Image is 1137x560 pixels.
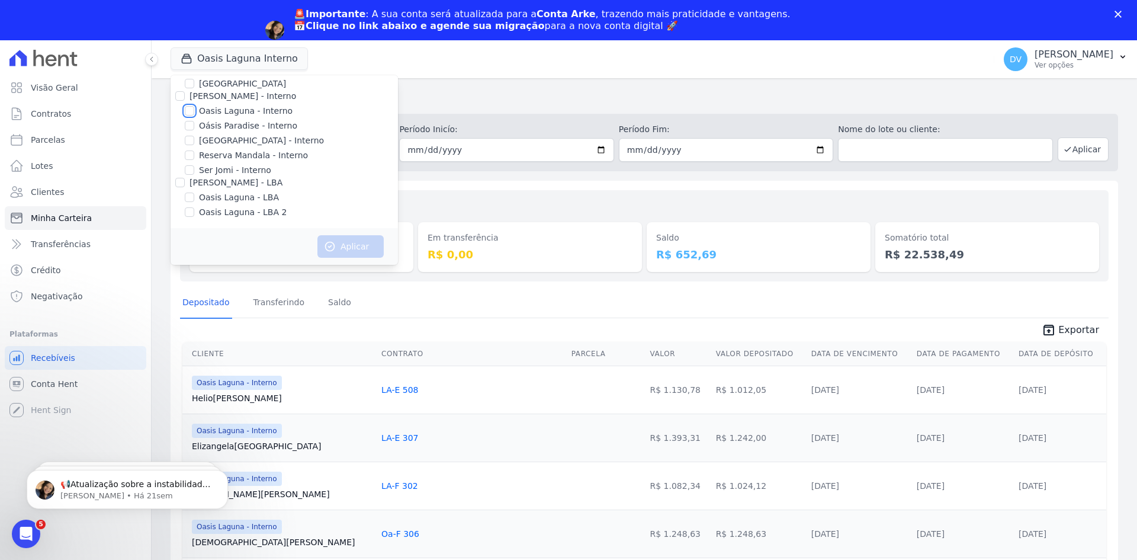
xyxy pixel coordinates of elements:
[711,342,807,366] th: Valor Depositado
[1014,342,1106,366] th: Data de Depósito
[381,481,418,491] a: LA-F 302
[811,529,839,539] a: [DATE]
[428,232,632,244] dt: Em transferência
[199,135,324,147] label: [GEOGRAPHIC_DATA] - Interno
[31,212,92,224] span: Minha Carteira
[1019,481,1046,491] a: [DATE]
[5,154,146,178] a: Lotes
[1019,433,1046,443] a: [DATE]
[1035,49,1113,60] p: [PERSON_NAME]
[31,352,75,364] span: Recebíveis
[199,120,297,132] label: Oásis Paradise - Interno
[917,529,945,539] a: [DATE]
[171,47,308,70] button: Oasis Laguna Interno
[306,20,545,31] b: Clique no link abaixo e agende sua migração
[912,342,1014,366] th: Data de Pagamento
[192,424,282,438] span: Oasis Laguna - Interno
[1035,60,1113,70] p: Ver opções
[294,8,365,20] b: 🚨Importante
[1032,323,1109,340] a: unarchive Exportar
[182,342,377,366] th: Cliente
[199,206,287,219] label: Oasis Laguna - LBA 2
[656,232,861,244] dt: Saldo
[645,414,711,462] td: R$ 1.393,31
[192,392,372,404] a: Helio[PERSON_NAME]
[994,43,1137,76] button: DV [PERSON_NAME] Ver opções
[192,440,372,452] a: Elizangela[GEOGRAPHIC_DATA]
[917,385,945,395] a: [DATE]
[645,342,711,366] th: Valor
[189,178,282,187] label: [PERSON_NAME] - LBA
[656,247,861,263] dd: R$ 652,69
[537,8,595,20] b: Conta Arke
[171,88,1118,109] h2: Minha Carteira
[36,520,46,529] span: 5
[838,123,1052,136] label: Nome do lote ou cliente:
[5,258,146,282] a: Crédito
[5,232,146,256] a: Transferências
[31,264,61,276] span: Crédito
[567,342,645,366] th: Parcela
[381,529,419,539] a: Oa-F 306
[711,366,807,414] td: R$ 1.012,05
[192,536,372,548] a: [DEMOGRAPHIC_DATA][PERSON_NAME]
[31,238,91,250] span: Transferências
[399,123,614,136] label: Período Inicío:
[31,82,78,94] span: Visão Geral
[1010,55,1022,63] span: DV
[711,462,807,510] td: R$ 1.024,12
[199,191,279,204] label: Oasis Laguna - LBA
[199,149,308,162] label: Reserva Mandala - Interno
[12,520,40,548] iframe: Intercom live chat
[294,39,391,52] a: Agendar migração
[317,235,384,258] button: Aplicar
[9,327,142,341] div: Plataformas
[5,102,146,126] a: Contratos
[180,288,232,319] a: Depositado
[31,108,71,120] span: Contratos
[294,8,791,32] div: : A sua conta será atualizada para a , trazendo mais praticidade e vantagens. 📅 para a nova conta...
[31,186,64,198] span: Clientes
[31,134,65,146] span: Parcelas
[189,91,296,101] label: [PERSON_NAME] - Interno
[1058,323,1099,337] span: Exportar
[5,128,146,152] a: Parcelas
[381,433,418,443] a: LA-E 307
[811,433,839,443] a: [DATE]
[192,488,372,500] a: [PERSON_NAME][PERSON_NAME]
[199,105,293,117] label: Oasis Laguna - Interno
[811,481,839,491] a: [DATE]
[192,376,282,390] span: Oasis Laguna - Interno
[9,445,246,528] iframe: Intercom notifications mensagem
[199,164,271,177] label: Ser Jomi - Interno
[265,21,284,40] img: Profile image for Adriane
[711,510,807,558] td: R$ 1.248,63
[377,342,567,366] th: Contrato
[811,385,839,395] a: [DATE]
[1019,529,1046,539] a: [DATE]
[1114,11,1126,18] div: Fechar
[5,372,146,396] a: Conta Hent
[5,76,146,100] a: Visão Geral
[31,378,78,390] span: Conta Hent
[885,232,1090,244] dt: Somatório total
[251,288,307,319] a: Transferindo
[381,385,418,395] a: LA-E 508
[5,284,146,308] a: Negativação
[1042,323,1056,337] i: unarchive
[885,247,1090,263] dd: R$ 22.538,49
[917,433,945,443] a: [DATE]
[31,160,53,172] span: Lotes
[917,481,945,491] a: [DATE]
[1058,137,1109,161] button: Aplicar
[5,346,146,370] a: Recebíveis
[199,78,286,90] label: [GEOGRAPHIC_DATA]
[645,510,711,558] td: R$ 1.248,63
[326,288,354,319] a: Saldo
[1019,385,1046,395] a: [DATE]
[645,462,711,510] td: R$ 1.082,34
